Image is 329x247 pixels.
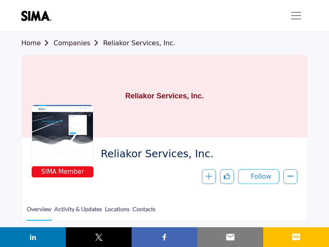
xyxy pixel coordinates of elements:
[238,169,279,184] button: Follow
[125,55,204,137] h1: Reliakor Services, Inc.
[94,232,104,242] img: twitter sharing button
[104,205,130,220] a: Locations
[33,167,92,177] span: SIMA Member
[26,205,52,221] a: Overview
[225,232,235,242] img: email sharing button
[132,205,156,220] a: Contacts
[21,39,53,47] a: Home
[53,39,103,47] a: Companies
[21,11,56,21] img: site Logo
[28,232,38,242] img: linkedin sharing button
[220,169,234,184] button: Like
[291,232,301,242] img: sms sharing button
[160,232,169,242] img: facebook sharing button
[103,39,175,47] a: Reliakor Services, Inc.
[283,169,297,184] button: More details
[54,205,102,220] a: Activity & Updates
[285,7,308,24] button: Toggle navigation
[101,147,291,161] span: Reliakor Services, Inc.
